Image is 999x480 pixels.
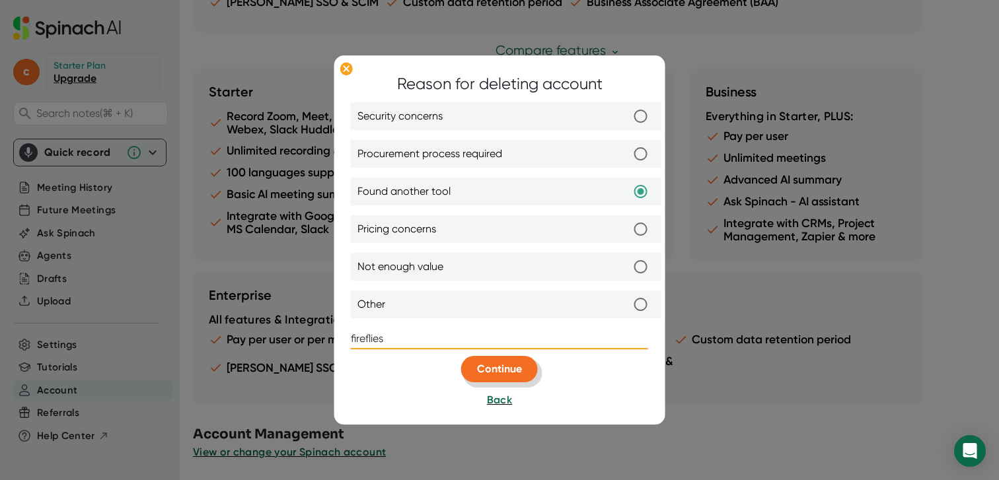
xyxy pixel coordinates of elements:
[487,392,512,408] button: Back
[357,296,385,312] span: Other
[357,184,451,199] span: Found another tool
[351,328,648,349] input: Provide additional detail
[461,356,538,382] button: Continue
[397,72,603,96] div: Reason for deleting account
[477,362,522,375] span: Continue
[357,259,443,275] span: Not enough value
[357,108,443,124] span: Security concerns
[954,435,986,467] div: Open Intercom Messenger
[357,221,436,237] span: Pricing concerns
[357,146,502,162] span: Procurement process required
[487,394,512,406] span: Back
